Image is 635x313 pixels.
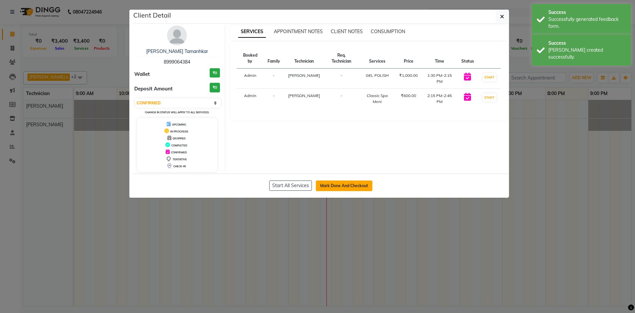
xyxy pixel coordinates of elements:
[171,144,187,147] span: COMPLETED
[237,48,264,69] th: Booked by
[359,48,396,69] th: Services
[172,123,186,126] span: UPCOMING
[274,28,323,34] span: APPOINTMENT NOTES
[288,93,320,98] span: [PERSON_NAME]
[422,48,457,69] th: Time
[548,16,626,30] div: Successfully generated feedback form.
[316,181,372,191] button: Mark Done And Checkout
[548,9,626,16] div: Success
[395,48,422,69] th: Price
[146,48,208,54] a: [PERSON_NAME] Tamanhkar
[210,83,220,92] h3: ₹0
[363,93,392,105] div: Classic Spa Meni
[548,40,626,47] div: Success
[483,73,496,81] button: START
[422,89,457,109] td: 2:15 PM-2:45 PM
[210,68,220,78] h3: ₹0
[145,111,209,114] small: Change in status will apply to all services.
[171,151,187,154] span: CONFIRMED
[331,28,363,34] span: CLIENT NOTES
[238,26,266,38] span: SERVICES
[284,48,324,69] th: Technician
[269,181,312,191] button: Start All Services
[324,89,359,109] td: -
[548,47,626,61] div: Bill created successfully.
[422,69,457,89] td: 1:30 PM-2:15 PM
[173,158,187,161] span: TENTATIVE
[134,85,173,93] span: Deposit Amount
[363,73,392,78] div: GEL POLISH
[264,48,284,69] th: Family
[134,71,150,78] span: Wallet
[237,89,264,109] td: Admin
[483,93,496,102] button: START
[324,69,359,89] td: -
[371,28,405,34] span: CONSUMPTION
[133,10,171,20] h5: Client Detail
[264,89,284,109] td: -
[173,137,186,140] span: DROPPED
[288,73,320,78] span: [PERSON_NAME]
[399,93,418,99] div: ₹600.00
[264,69,284,89] td: -
[167,26,187,45] img: avatar
[173,165,186,168] span: CHECK-IN
[457,48,478,69] th: Status
[324,48,359,69] th: Req. Technician
[164,59,190,65] span: 8999064384
[399,73,418,78] div: ₹1,000.00
[170,130,188,133] span: IN PROGRESS
[237,69,264,89] td: Admin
